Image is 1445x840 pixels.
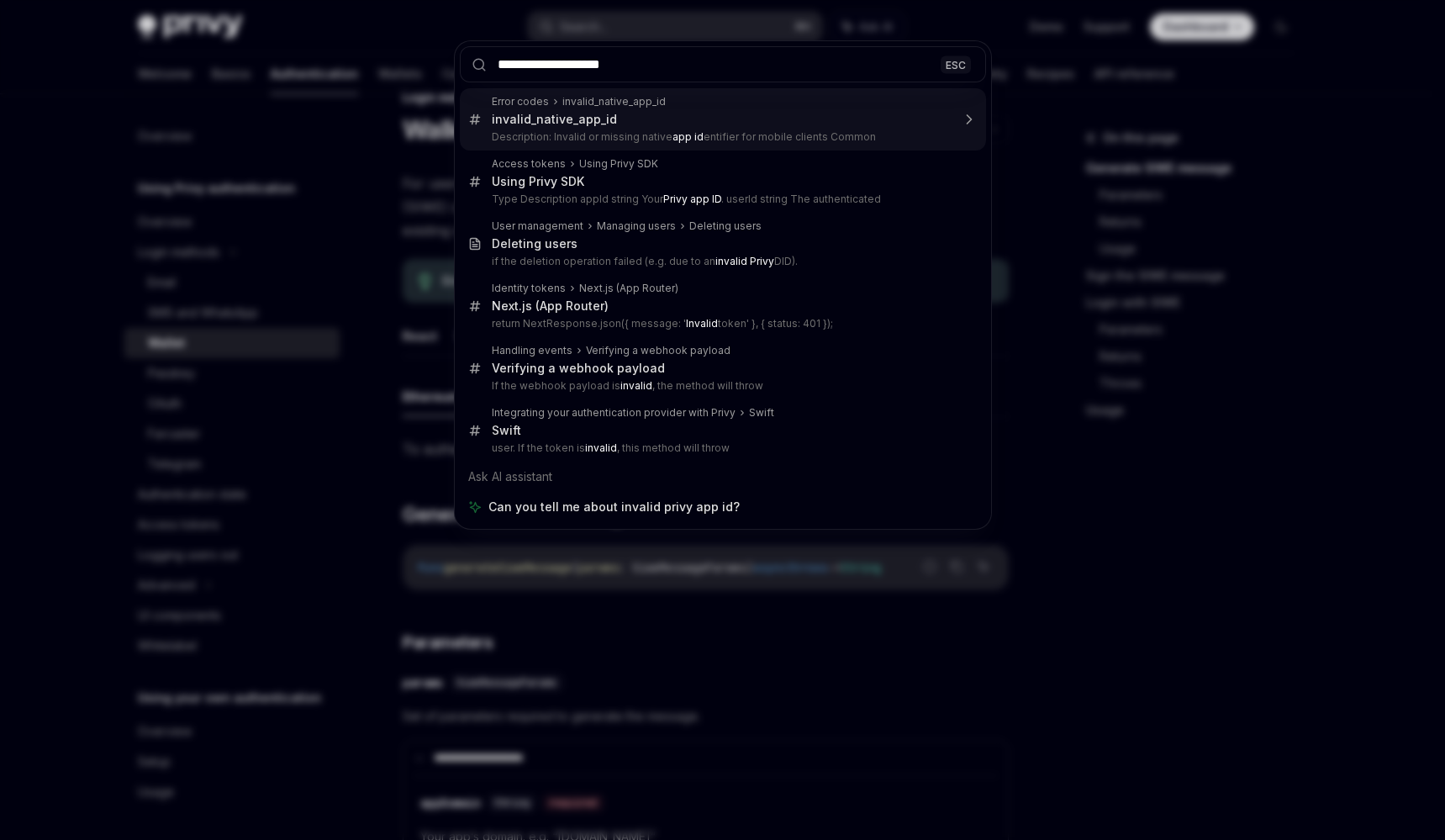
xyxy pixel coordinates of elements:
div: Managing users [597,219,676,233]
div: Using Privy SDK [579,157,658,171]
div: Swift [749,406,774,420]
div: Deleting users [689,219,762,233]
div: Identity tokens [492,282,566,295]
div: Error codes [492,95,549,108]
div: Swift [492,423,521,438]
div: Deleting users [492,236,577,251]
div: Access tokens [492,157,566,171]
p: If the webhook payload is , the method will throw [492,379,951,393]
div: Next.js (App Router) [579,282,678,295]
p: Description: Invalid or missing native entifier for mobile clients Common [492,130,951,144]
div: Next.js (App Router) [492,298,609,314]
div: Verifying a webhook payload [586,344,730,357]
div: ESC [941,55,971,73]
div: Verifying a webhook payload [492,361,665,376]
div: Ask AI assistant [460,462,986,492]
b: Privy app ID [663,193,721,205]
b: app id [672,130,704,143]
div: invalid_native_app_id [562,95,666,108]
p: if the deletion operation failed (e.g. due to an DID). [492,255,951,268]
div: User management [492,219,583,233]
div: Integrating your authentication provider with Privy [492,406,736,420]
b: invalid [585,441,617,454]
b: Invalid [686,317,718,330]
div: invalid_native_app_id [492,112,617,127]
b: invalid [620,379,652,392]
div: Handling events [492,344,572,357]
div: Using Privy SDK [492,174,584,189]
p: user. If the token is , this method will throw [492,441,951,455]
p: Type Description appId string Your . userId string The authenticated [492,193,951,206]
p: return NextResponse.json({ message: ' token' }, { status: 401 }); [492,317,951,330]
b: invalid Privy [715,255,774,267]
span: Can you tell me about invalid privy app id? [488,499,740,515]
